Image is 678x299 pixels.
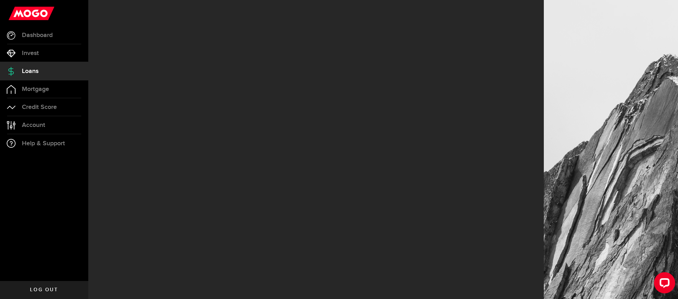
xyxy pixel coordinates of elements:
span: Log out [30,287,58,292]
span: Account [22,122,45,128]
span: Credit Score [22,104,57,110]
span: Invest [22,50,39,56]
span: Help & Support [22,140,65,147]
span: Mortgage [22,86,49,92]
span: Loans [22,68,38,74]
span: Dashboard [22,32,53,38]
iframe: LiveChat chat widget [648,269,678,299]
